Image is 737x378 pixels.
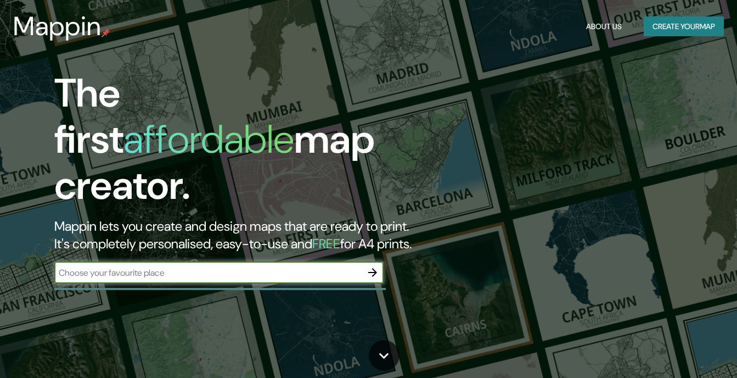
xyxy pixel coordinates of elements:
h5: FREE [312,235,340,252]
h2: Mappin lets you create and design maps that are ready to print. It's completely personalised, eas... [54,218,423,253]
h3: Mappin [13,11,102,42]
h1: The first map creator. [54,70,423,218]
h1: affordable [123,114,294,165]
button: About Us [582,16,626,37]
img: mappin-pin [102,29,110,37]
button: Create yourmap [644,16,724,37]
input: Choose your favourite place [54,266,362,279]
